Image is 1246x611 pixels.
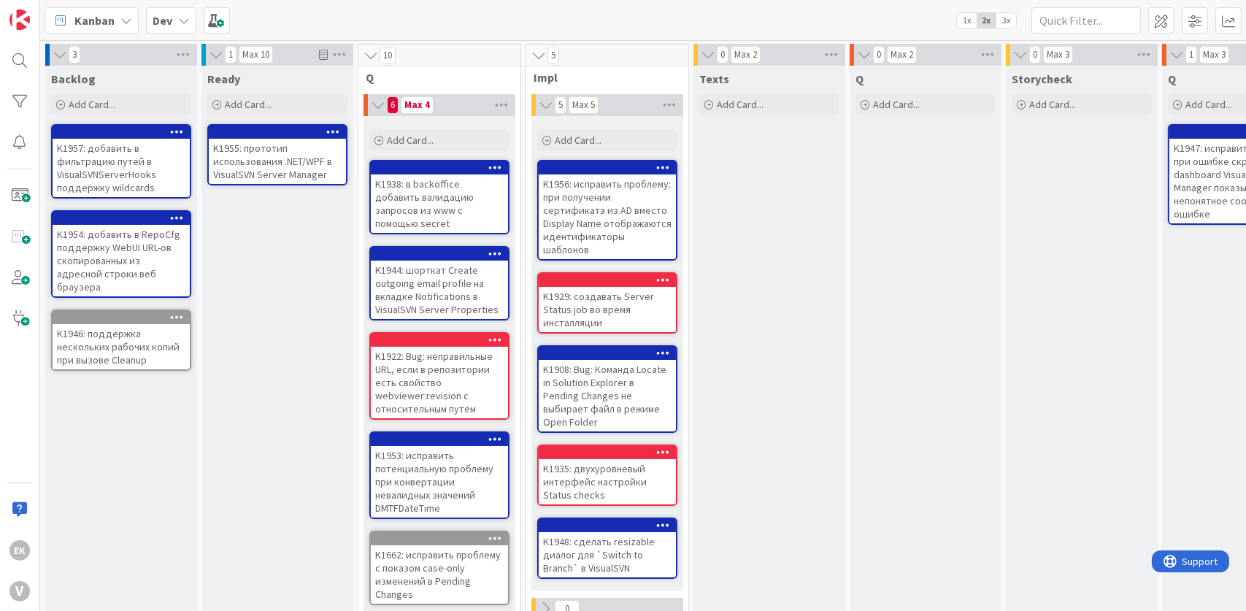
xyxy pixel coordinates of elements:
[539,532,676,577] div: K1948: сделать resizable диалог для `Switch to Branch` в VisualSVN
[53,311,190,369] div: K1946: поддержка нескольких рабочих копий при вызове Cleanup
[207,72,240,86] span: Ready
[207,124,347,185] a: K1955: прототип использования .NET/WPF в VisualSVN Server Manager
[891,51,913,58] div: Max 2
[51,210,191,298] a: K1954: добавить в RepoCfg поддержку WebUI URL-ов скопированных из адресной строки веб браузера
[369,531,509,605] a: K1662: исправить проблему с показом case-only изменений в Pending Changes
[369,332,509,420] a: K1922: Bug: неправильные URL, если в репозитории есть свойство webviewer:revision с относительным...
[51,72,96,86] span: Backlog
[1203,51,1226,58] div: Max 3
[371,347,508,418] div: K1922: Bug: неправильные URL, если в репозитории есть свойство webviewer:revision с относительным...
[1185,46,1197,64] span: 1
[539,459,676,504] div: K1935: двухуровневый интерфейс настройки Status checks
[380,47,396,64] span: 10
[369,431,509,519] a: K1953: исправить потенциальную проблему при конвертации невалидных значений DMTFDateTime
[699,72,729,86] span: Texts
[537,272,677,334] a: K1929: создавать Server Status job во время инсталляции
[1031,7,1141,34] input: Quick Filter...
[534,70,670,85] span: Impl
[69,46,80,64] span: 3
[69,98,115,111] span: Add Card...
[371,334,508,418] div: K1922: Bug: неправильные URL, если в репозитории есть свойство webviewer:revision с относительным...
[539,274,676,332] div: K1929: создавать Server Status job во время инсталляции
[539,347,676,431] div: K1908: Bug: Команда Locate in Solution Explorer в Pending Changes не выбирает файл в режиме Open ...
[366,70,502,85] span: Q
[1185,98,1232,111] span: Add Card...
[225,46,236,64] span: 1
[539,161,676,259] div: K1956: исправить проблему: при получении сертификата из AD вместо Display Name отображаются идент...
[717,98,764,111] span: Add Card...
[537,445,677,506] a: K1935: двухуровневый интерфейс настройки Status checks
[369,246,509,320] a: K1944: шорткат Create outgoing email profile на вкладке Notifications в VisualSVN Server Properties
[572,101,595,109] div: Max 5
[209,139,346,184] div: K1955: прототип использования .NET/WPF в VisualSVN Server Manager
[53,139,190,197] div: K1957: добавить в фильтрацию путей в VisualSVNServerHooks поддержку wildcards
[9,581,30,602] div: V
[31,2,66,20] span: Support
[9,540,30,561] div: EK
[855,72,864,86] span: Q
[537,518,677,579] a: K1948: сделать resizable диалог для `Switch to Branch` в VisualSVN
[734,51,757,58] div: Max 2
[387,134,434,147] span: Add Card...
[539,287,676,332] div: K1929: создавать Server Status job во время инсталляции
[371,161,508,233] div: K1938: в backoffice добавить валидацию запросов из www с помощью secret
[404,101,430,109] div: Max 4
[539,446,676,504] div: K1935: двухуровневый интерфейс настройки Status checks
[371,261,508,319] div: K1944: шорткат Create outgoing email profile на вкладке Notifications в VisualSVN Server Properties
[1029,46,1041,64] span: 0
[873,46,885,64] span: 0
[53,225,190,296] div: K1954: добавить в RepoCfg поддержку WebUI URL-ов скопированных из адресной строки веб браузера
[242,51,269,58] div: Max 10
[555,134,601,147] span: Add Card...
[537,160,677,261] a: K1956: исправить проблему: при получении сертификата из AD вместо Display Name отображаются идент...
[1168,72,1176,86] span: Q
[1012,72,1072,86] span: Storycheck
[51,310,191,371] a: K1946: поддержка нескольких рабочих копий при вызове Cleanup
[555,96,566,114] span: 5
[539,519,676,577] div: K1948: сделать resizable диалог для `Switch to Branch` в VisualSVN
[547,47,559,64] span: 5
[53,126,190,197] div: K1957: добавить в фильтрацию путей в VisualSVNServerHooks поддержку wildcards
[74,12,115,29] span: Kanban
[977,13,996,28] span: 2x
[387,96,399,114] span: 6
[996,13,1016,28] span: 3x
[369,160,509,234] a: K1938: в backoffice добавить валидацию запросов из www с помощью secret
[153,13,172,28] b: Dev
[371,446,508,518] div: K1953: исправить потенциальную проблему при конвертации невалидных значений DMTFDateTime
[539,174,676,259] div: K1956: исправить проблему: при получении сертификата из AD вместо Display Name отображаются идент...
[873,98,920,111] span: Add Card...
[9,9,30,30] img: Visit kanbanzone.com
[371,174,508,233] div: K1938: в backoffice добавить валидацию запросов из www с помощью secret
[53,212,190,296] div: K1954: добавить в RepoCfg поддержку WebUI URL-ов скопированных из адресной строки веб браузера
[539,360,676,431] div: K1908: Bug: Команда Locate in Solution Explorer в Pending Changes не выбирает файл в режиме Open ...
[957,13,977,28] span: 1x
[717,46,728,64] span: 0
[225,98,272,111] span: Add Card...
[371,247,508,319] div: K1944: шорткат Create outgoing email profile на вкладке Notifications в VisualSVN Server Properties
[53,324,190,369] div: K1946: поддержка нескольких рабочих копий при вызове Cleanup
[51,124,191,199] a: K1957: добавить в фильтрацию путей в VisualSVNServerHooks поддержку wildcards
[209,126,346,184] div: K1955: прототип использования .NET/WPF в VisualSVN Server Manager
[1029,98,1076,111] span: Add Card...
[371,532,508,604] div: K1662: исправить проблему с показом case-only изменений в Pending Changes
[371,433,508,518] div: K1953: исправить потенциальную проблему при конвертации невалидных значений DMTFDateTime
[371,545,508,604] div: K1662: исправить проблему с показом case-only изменений в Pending Changes
[537,345,677,433] a: K1908: Bug: Команда Locate in Solution Explorer в Pending Changes не выбирает файл в режиме Open ...
[1047,51,1069,58] div: Max 3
